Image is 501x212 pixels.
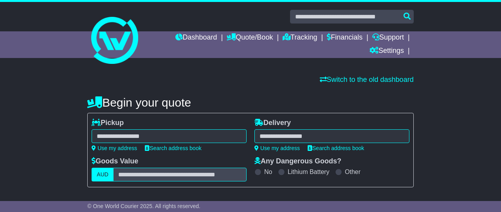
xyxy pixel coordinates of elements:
[175,31,217,45] a: Dashboard
[308,145,364,151] a: Search address book
[264,168,272,176] label: No
[254,145,300,151] a: Use my address
[92,119,124,127] label: Pickup
[372,31,404,45] a: Support
[320,76,414,83] a: Switch to the old dashboard
[254,119,291,127] label: Delivery
[345,168,360,176] label: Other
[87,203,200,209] span: © One World Courier 2025. All rights reserved.
[92,168,114,181] label: AUD
[283,31,317,45] a: Tracking
[227,31,273,45] a: Quote/Book
[87,96,413,109] h4: Begin your quote
[254,157,341,166] label: Any Dangerous Goods?
[145,145,201,151] a: Search address book
[327,31,362,45] a: Financials
[369,45,404,58] a: Settings
[92,157,138,166] label: Goods Value
[92,145,137,151] a: Use my address
[288,168,330,176] label: Lithium Battery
